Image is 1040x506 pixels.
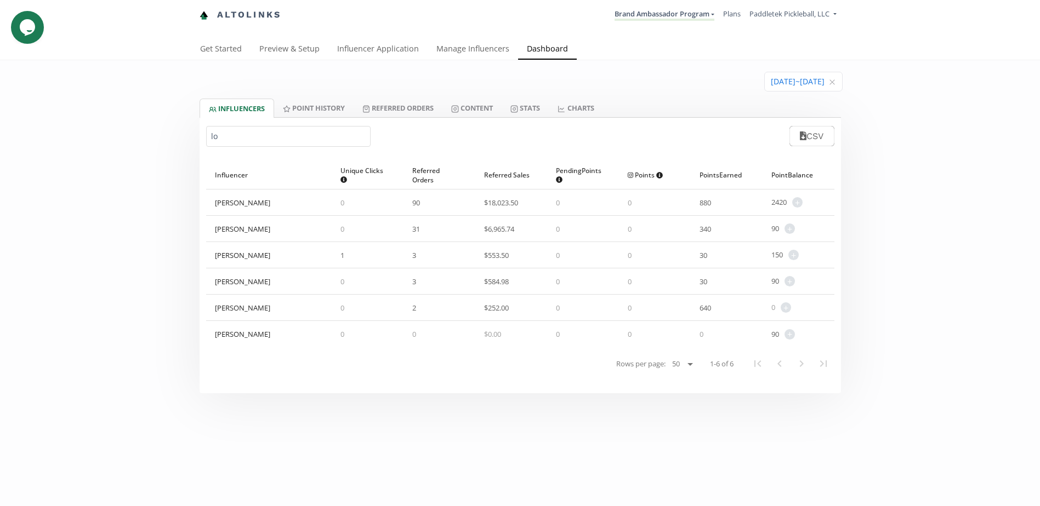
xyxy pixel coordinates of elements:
span: 0 [628,303,632,313]
span: 0 [340,277,344,286]
span: 0 [556,198,560,208]
div: Referred Sales [484,161,538,189]
span: + [788,250,799,260]
span: Clear [829,77,836,88]
button: Previous Page [769,353,791,375]
span: $ 553.50 [484,250,509,260]
a: Influencer Application [328,39,428,61]
span: + [781,302,791,313]
button: CSV [789,126,834,146]
span: 0 [340,198,344,208]
button: Last Page [812,353,834,375]
div: Points Earned [700,161,754,189]
span: 0 [556,224,560,234]
span: 0 [628,277,632,286]
span: $ 18,023.50 [484,198,518,208]
div: Point Balance [771,161,826,189]
span: 30 [700,250,707,260]
div: [PERSON_NAME] [215,250,270,260]
span: Rows per page: [616,359,666,369]
span: 30 [700,277,707,286]
span: 0 [628,329,632,339]
span: + [785,329,795,340]
span: + [792,197,803,208]
span: 3 [412,250,416,260]
span: 31 [412,224,420,234]
span: 90 [771,276,779,286]
a: Manage Influencers [428,39,518,61]
span: 880 [700,198,711,208]
span: 1 [340,250,344,260]
span: 0 [628,224,632,234]
span: 340 [700,224,711,234]
img: favicon-32x32.png [200,11,208,20]
div: Referred Orders [412,161,467,189]
span: 90 [412,198,420,208]
button: Next Page [791,353,812,375]
a: Referred Orders [354,99,442,117]
span: $ 0.00 [484,329,501,339]
span: $ 6,965.74 [484,224,514,234]
div: [PERSON_NAME] [215,329,270,339]
span: $ 252.00 [484,303,509,313]
span: 90 [771,223,779,234]
span: Points [628,170,663,180]
a: Get Started [191,39,251,61]
a: Paddletek Pickleball, LLC [749,9,836,21]
a: CHARTS [549,99,603,117]
span: 1-6 of 6 [710,359,734,369]
span: 3 [412,277,416,286]
span: 0 [412,329,416,339]
span: 640 [700,303,711,313]
span: Paddletek Pickleball, LLC [749,9,829,19]
input: Search by name or handle... [206,126,371,147]
a: Plans [723,9,741,19]
a: Preview & Setup [251,39,328,61]
span: 0 [340,224,344,234]
span: 0 [556,277,560,286]
span: 0 [628,250,632,260]
span: 0 [340,303,344,313]
a: Brand Ambassador Program [615,9,714,21]
div: [PERSON_NAME] [215,198,270,208]
a: Dashboard [518,39,577,61]
div: [PERSON_NAME] [215,277,270,286]
a: Altolinks [200,6,282,24]
svg: close [829,79,836,85]
a: Point HISTORY [274,99,354,117]
span: 0 [340,329,344,339]
div: Influencer [215,161,323,189]
a: INFLUENCERS [200,99,274,118]
span: 0 [700,329,703,339]
iframe: chat widget [11,11,46,44]
span: Unique Clicks [340,166,386,185]
span: 2 [412,303,416,313]
span: $ 584.98 [484,277,509,286]
span: 0 [556,250,560,260]
span: 0 [556,329,560,339]
div: [PERSON_NAME] [215,224,270,234]
span: 0 [556,303,560,313]
a: Stats [502,99,549,117]
span: 0 [628,198,632,208]
span: 0 [771,302,775,313]
span: + [785,223,795,234]
span: 150 [771,250,783,260]
span: Pending Points [556,166,601,185]
button: First Page [747,353,769,375]
span: 90 [771,329,779,340]
span: + [785,276,795,286]
div: [PERSON_NAME] [215,303,270,313]
select: Rows per page: [668,358,697,371]
span: 2420 [771,197,787,208]
a: Content [442,99,502,117]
